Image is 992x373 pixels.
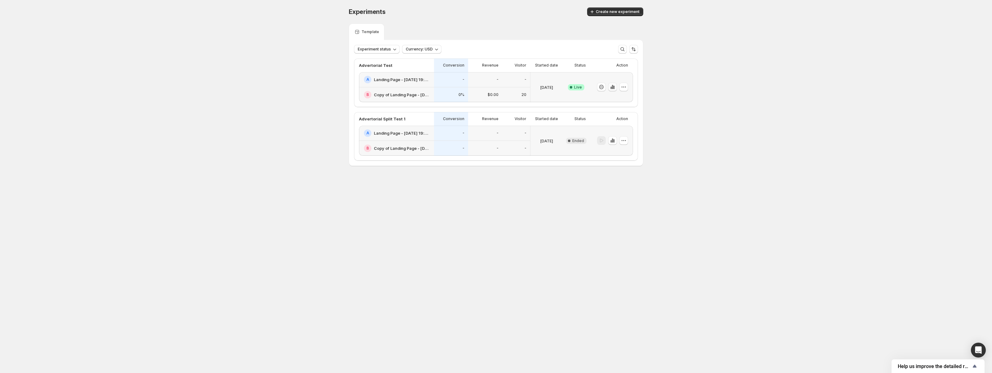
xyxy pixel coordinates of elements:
span: Experiment status [358,47,391,52]
p: Action [616,116,628,121]
span: Experiments [349,8,386,15]
button: Show survey - Help us improve the detailed report for A/B campaigns [898,362,978,370]
p: Status [574,116,586,121]
p: - [497,77,498,82]
p: - [525,146,526,151]
p: Visitor [515,63,526,68]
p: Conversion [443,63,464,68]
p: Advertorial Split Test 1 [359,116,405,122]
h2: Landing Page - [DATE] 19:23:40 [374,130,430,136]
p: Revenue [482,116,498,121]
button: Create new experiment [587,7,643,16]
span: Currency: USD [406,47,433,52]
p: Template [361,29,379,34]
p: 20 [521,92,526,97]
button: Currency: USD [402,45,441,54]
span: Live [574,85,582,90]
p: - [525,77,526,82]
h2: Copy of Landing Page - [DATE] 19:23:40 [374,92,430,98]
h2: B [366,146,369,151]
p: - [497,131,498,136]
p: - [497,146,498,151]
button: Sort the results [629,45,638,54]
p: - [463,77,464,82]
p: Action [616,63,628,68]
p: Status [574,63,586,68]
h2: A [366,131,369,136]
p: 0% [458,92,464,97]
p: Advertorial Test [359,62,392,68]
p: - [463,131,464,136]
p: Revenue [482,63,498,68]
p: Visitor [515,116,526,121]
p: $0.00 [488,92,498,97]
p: [DATE] [540,84,553,90]
p: Conversion [443,116,464,121]
h2: Copy of Landing Page - [DATE] 19:23:40 [374,145,430,151]
p: Started date [535,63,558,68]
h2: B [366,92,369,97]
h2: A [366,77,369,82]
span: Ended [572,138,584,143]
button: Experiment status [354,45,400,54]
span: Create new experiment [596,9,640,14]
h2: Landing Page - [DATE] 19:23:40 [374,76,430,83]
div: Open Intercom Messenger [971,343,986,358]
p: - [525,131,526,136]
p: [DATE] [540,138,553,144]
p: Started date [535,116,558,121]
p: - [463,146,464,151]
span: Help us improve the detailed report for A/B campaigns [898,363,971,369]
